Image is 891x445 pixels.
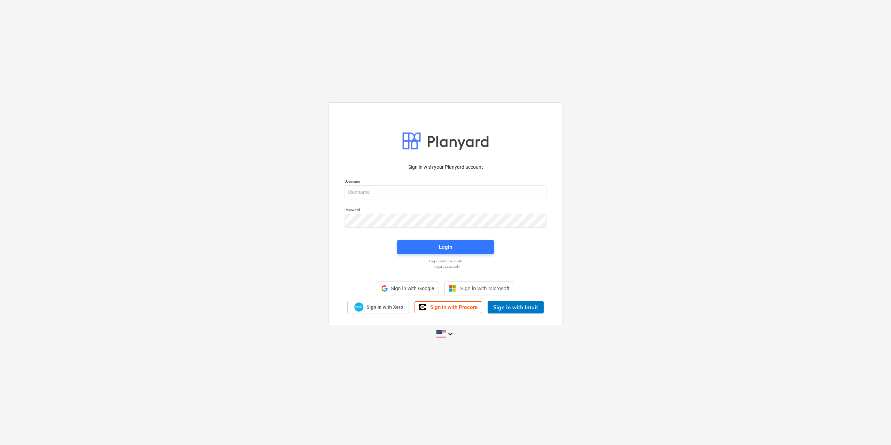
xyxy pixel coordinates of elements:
span: Sign in with Xero [366,304,403,310]
span: Sign in with Procore [430,304,478,310]
a: Sign in with Procore [415,301,482,313]
a: Forgot password? [341,265,550,269]
a: Log in with magic link [341,259,550,263]
img: Xero logo [354,302,363,312]
button: Login [397,240,494,254]
span: Sign in with Microsoft [460,285,510,291]
p: Username [345,179,546,185]
p: Sign in with your Planyard account [345,164,546,171]
p: Password [345,208,546,214]
a: Sign in with Xero [347,301,409,313]
img: Microsoft logo [449,285,456,292]
span: Sign in with Google [391,286,434,291]
i: keyboard_arrow_down [446,330,455,338]
div: Login [439,243,452,252]
input: Username [345,185,546,199]
div: Sign in with Google [377,281,439,295]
